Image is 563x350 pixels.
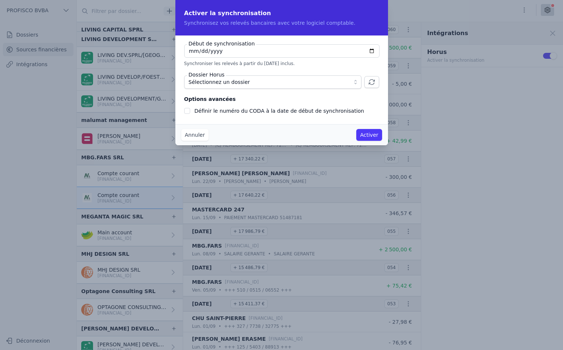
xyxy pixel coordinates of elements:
[184,19,379,27] p: Synchronisez vos relevés bancaires avec votre logiciel comptable.
[181,129,209,141] button: Annuler
[184,75,361,89] button: Sélectionnez un dossier
[184,9,379,18] h2: Activer la synchronisation
[184,95,236,103] legend: Options avancées
[187,40,257,47] label: Début de synchronisation
[184,61,379,67] p: Synchroniser les relevés à partir du [DATE] inclus.
[356,129,382,141] button: Activer
[187,71,226,78] label: Dossier Horus
[189,78,250,86] span: Sélectionnez un dossier
[195,108,364,114] label: Définir le numéro du CODA à la date de début de synchronisation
